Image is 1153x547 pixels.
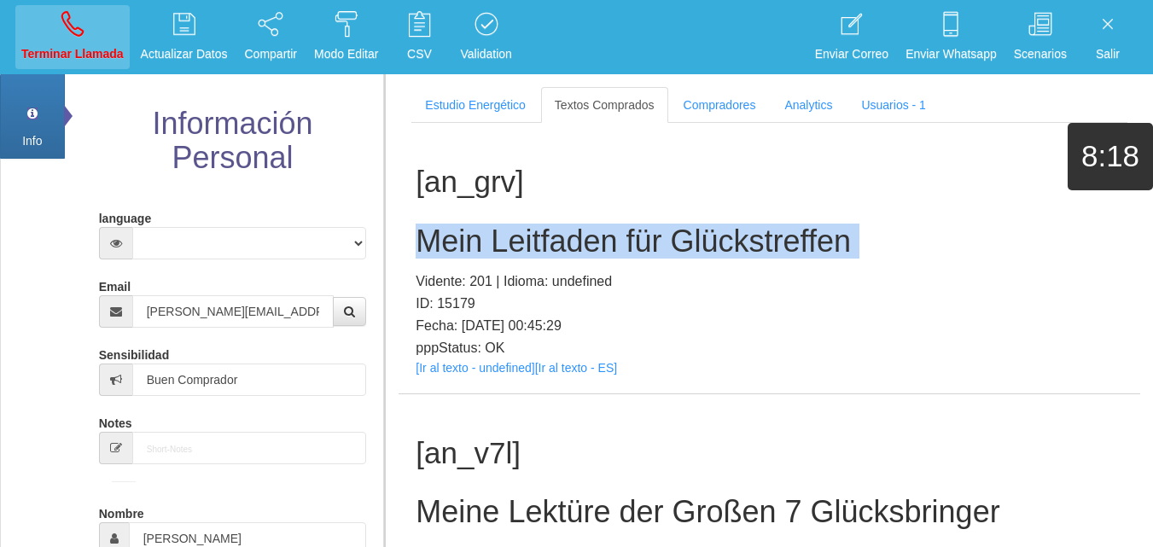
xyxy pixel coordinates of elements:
label: Nombre [99,499,144,522]
a: Modo Editar [308,5,384,69]
label: Notes [99,409,132,432]
p: Modo Editar [314,44,378,64]
p: ID: 15179 [416,293,1123,315]
p: Actualizar Datos [141,44,228,64]
label: Sensibilidad [99,340,169,364]
h1: [an_v7l] [416,437,1123,470]
label: Email [99,272,131,295]
p: Enviar Whatsapp [906,44,997,64]
p: Fecha: [DATE] 00:45:29 [416,315,1123,337]
label: language [99,204,151,227]
h2: Mein Leitfaden für Glückstreffen [416,224,1123,259]
p: pppStatus: OK [416,337,1123,359]
p: Terminar Llamada [21,44,124,64]
p: Scenarios [1014,44,1067,64]
a: Actualizar Datos [135,5,234,69]
a: Validation [454,5,517,69]
p: Salir [1084,44,1132,64]
h1: 8:18 [1068,140,1153,173]
a: Scenarios [1008,5,1073,69]
a: Analytics [771,87,846,123]
a: CSV [389,5,449,69]
a: [Ir al texto - undefined] [416,361,534,375]
h2: Meine Lektüre der Großen 7 Glücksbringer [416,495,1123,529]
p: CSV [395,44,443,64]
a: Compradores [670,87,770,123]
a: Terminar Llamada [15,5,130,69]
input: Correo electrónico [132,295,335,328]
input: Sensibilidad [132,364,367,396]
a: Enviar Whatsapp [900,5,1003,69]
h2: Información Personal [95,107,371,174]
p: Validation [460,44,511,64]
h1: [an_grv] [416,166,1123,199]
a: Compartir [239,5,303,69]
a: Estudio Energético [411,87,539,123]
a: Enviar Correo [809,5,894,69]
a: [Ir al texto - ES] [535,361,617,375]
p: Enviar Correo [815,44,888,64]
p: Vidente: 201 | Idioma: undefined [416,271,1123,293]
a: Usuarios - 1 [847,87,939,123]
a: Textos Comprados [541,87,668,123]
input: Short-Notes [132,432,367,464]
p: Compartir [245,44,297,64]
a: Salir [1078,5,1138,69]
